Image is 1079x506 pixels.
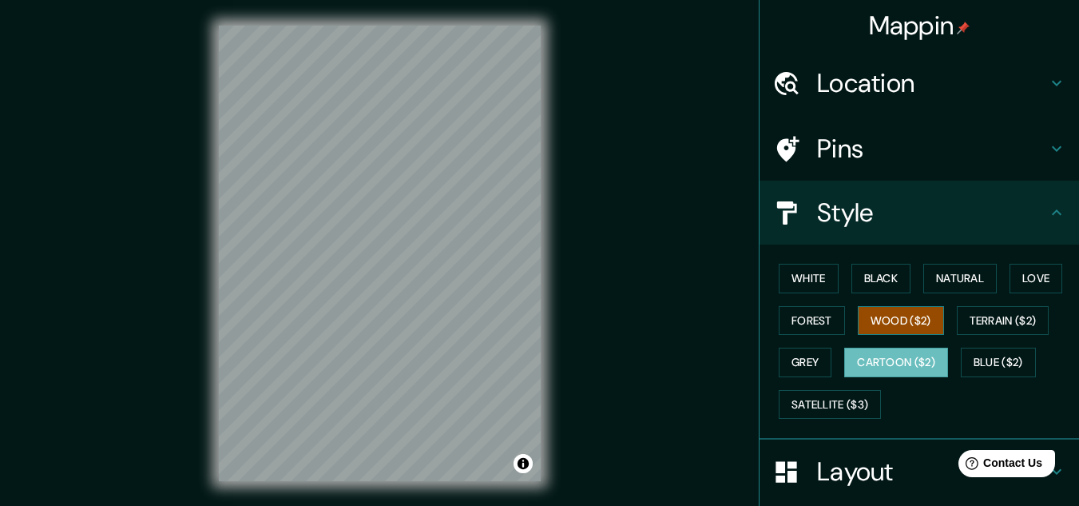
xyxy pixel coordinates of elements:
button: Terrain ($2) [957,306,1049,336]
h4: Mappin [869,10,970,42]
button: Toggle attribution [514,454,533,473]
div: Location [760,51,1079,115]
canvas: Map [219,26,541,481]
button: Forest [779,306,845,336]
h4: Layout [817,456,1047,488]
h4: Pins [817,133,1047,165]
button: Love [1010,264,1062,293]
iframe: Help widget launcher [937,444,1061,488]
h4: Style [817,197,1047,229]
button: Black [851,264,911,293]
h4: Location [817,67,1047,99]
div: Layout [760,440,1079,504]
button: Satellite ($3) [779,390,881,420]
img: pin-icon.png [957,22,970,34]
button: Blue ($2) [961,348,1036,377]
div: Style [760,181,1079,245]
button: Grey [779,348,831,377]
button: White [779,264,839,293]
div: Pins [760,117,1079,181]
button: Cartoon ($2) [844,348,948,377]
button: Natural [923,264,997,293]
button: Wood ($2) [858,306,944,336]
